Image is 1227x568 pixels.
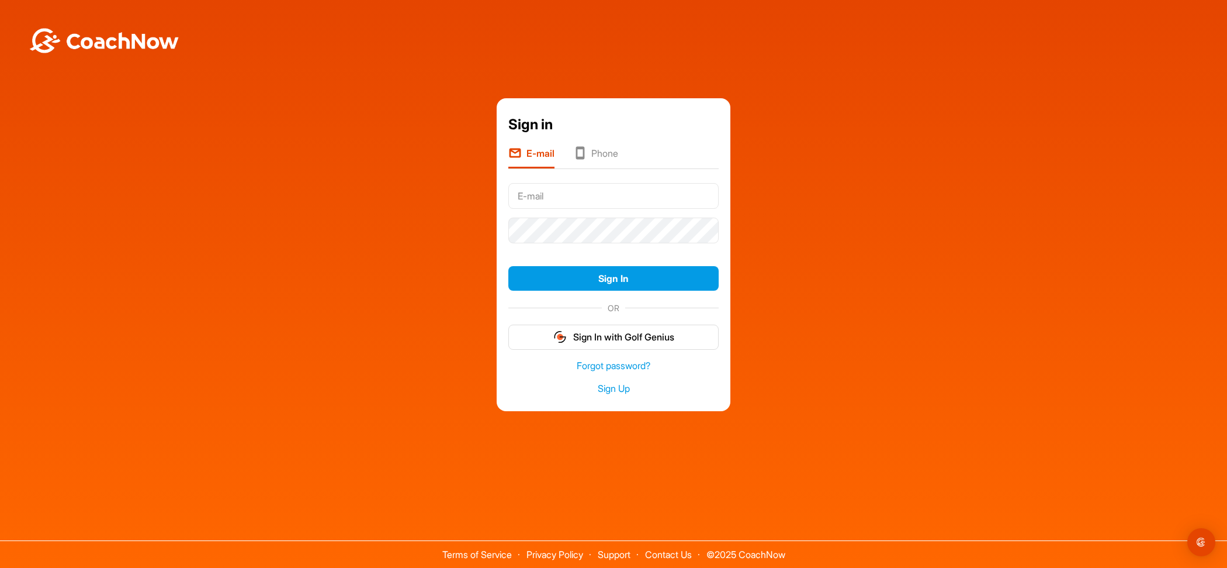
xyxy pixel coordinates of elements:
[553,330,567,344] img: gg_logo
[508,266,719,291] button: Sign In
[508,382,719,395] a: Sign Up
[598,549,630,560] a: Support
[442,549,512,560] a: Terms of Service
[645,549,692,560] a: Contact Us
[508,325,719,350] button: Sign In with Golf Genius
[28,28,180,53] img: BwLJSsUCoWCh5upNqxVrqldRgqLPVwmV24tXu5FoVAoFEpwwqQ3VIfuoInZCoVCoTD4vwADAC3ZFMkVEQFDAAAAAElFTkSuQmCC
[508,183,719,209] input: E-mail
[1187,528,1215,556] div: Open Intercom Messenger
[602,302,625,314] span: OR
[508,359,719,373] a: Forgot password?
[526,549,583,560] a: Privacy Policy
[508,146,554,168] li: E-mail
[701,541,791,559] span: © 2025 CoachNow
[573,146,618,168] li: Phone
[508,114,719,135] div: Sign in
